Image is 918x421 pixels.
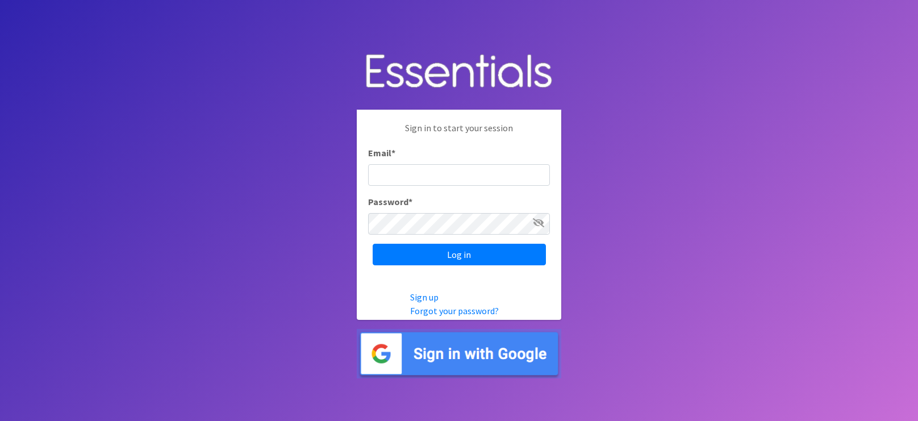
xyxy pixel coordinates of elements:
abbr: required [408,196,412,207]
label: Email [368,146,395,160]
img: Sign in with Google [357,329,561,378]
a: Forgot your password? [410,305,499,316]
label: Password [368,195,412,209]
p: Sign in to start your session [368,121,550,146]
img: Human Essentials [357,43,561,101]
a: Sign up [410,291,439,303]
abbr: required [391,147,395,159]
input: Log in [373,244,546,265]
